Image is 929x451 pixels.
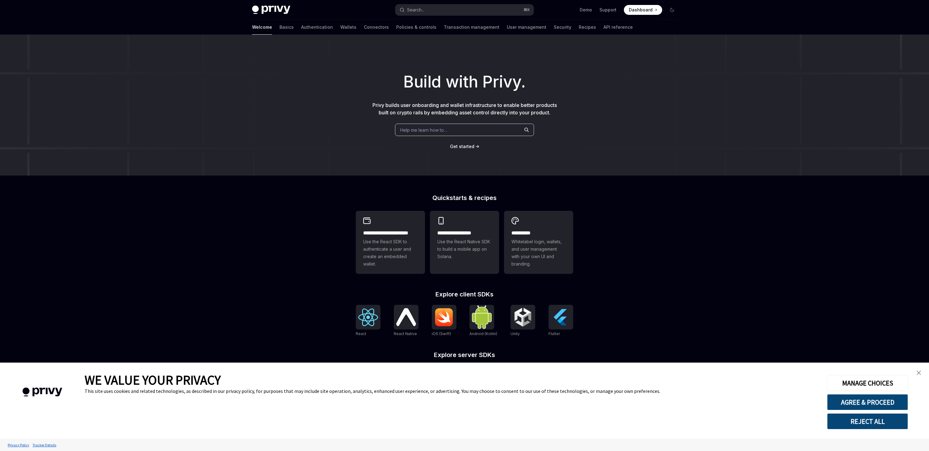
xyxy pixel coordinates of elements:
[301,20,333,35] a: Authentication
[395,4,534,15] button: Open search
[469,305,497,337] a: Android (Kotlin)Android (Kotlin)
[450,144,474,149] span: Get started
[9,379,75,406] img: company logo
[407,6,424,14] div: Search...
[450,143,474,150] a: Get started
[827,394,908,410] button: AGREE & PROCEED
[396,20,436,35] a: Policies & controls
[551,307,571,327] img: Flutter
[444,20,499,35] a: Transaction management
[549,305,573,337] a: FlutterFlutter
[356,352,573,358] h2: Explore server SDKs
[667,5,677,15] button: Toggle dark mode
[432,331,451,336] span: iOS (Swift)
[364,20,389,35] a: Connectors
[10,70,919,94] h1: Build with Privy.
[340,20,356,35] a: Wallets
[363,238,418,268] span: Use the React SDK to authenticate a user and create an embedded wallet.
[472,305,492,329] img: Android (Kotlin)
[603,20,633,35] a: API reference
[917,371,921,375] img: close banner
[372,102,557,116] span: Privy builds user onboarding and wallet infrastructure to enable better products built on crypto ...
[85,388,818,394] div: This site uses cookies and related technologies, as described in our privacy policy, for purposes...
[394,305,418,337] a: React NativeReact Native
[252,20,272,35] a: Welcome
[513,307,533,327] img: Unity
[554,20,571,35] a: Security
[523,7,530,12] span: ⌘ K
[511,305,535,337] a: UnityUnity
[356,291,573,297] h2: Explore client SDKs
[827,375,908,391] button: MANAGE CHOICES
[432,305,456,337] a: iOS (Swift)iOS (Swift)
[85,372,221,388] span: WE VALUE YOUR PRIVACY
[580,7,592,13] a: Demo
[469,331,497,336] span: Android (Kotlin)
[511,238,566,268] span: Whitelabel login, wallets, and user management with your own UI and branding.
[549,331,560,336] span: Flutter
[511,331,520,336] span: Unity
[507,20,546,35] a: User management
[599,7,616,13] a: Support
[358,308,378,326] img: React
[356,305,380,337] a: ReactReact
[356,331,366,336] span: React
[629,7,653,13] span: Dashboard
[434,308,454,326] img: iOS (Swift)
[437,238,492,260] span: Use the React Native SDK to build a mobile app on Solana.
[6,440,31,450] a: Privacy Policy
[913,367,925,379] a: close banner
[827,413,908,429] button: REJECT ALL
[430,211,499,274] a: **** **** **** ***Use the React Native SDK to build a mobile app on Solana.
[579,20,596,35] a: Recipes
[252,6,290,14] img: dark logo
[504,211,573,274] a: **** *****Whitelabel login, wallets, and user management with your own UI and branding.
[400,127,447,133] span: Help me learn how to…
[396,308,416,326] img: React Native
[624,5,662,15] a: Dashboard
[31,440,58,450] a: Tracker Details
[394,331,417,336] span: React Native
[280,20,294,35] a: Basics
[356,195,573,201] h2: Quickstarts & recipes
